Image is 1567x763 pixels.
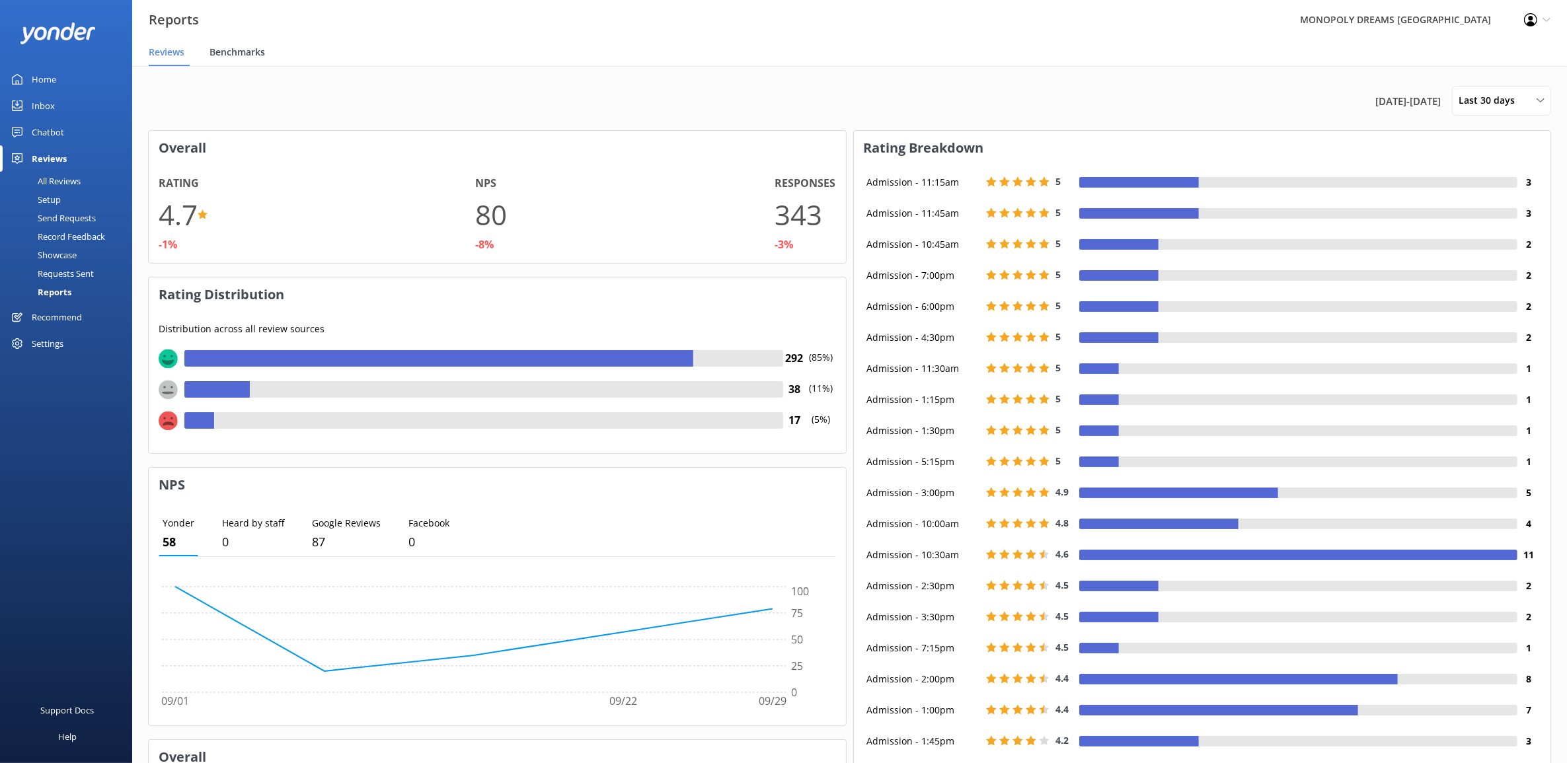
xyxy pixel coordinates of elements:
a: Record Feedback [8,227,132,246]
h3: Rating Breakdown [854,131,1551,165]
h4: Responses [775,175,836,192]
a: Reports [8,283,132,301]
div: Reviews [32,145,67,172]
h4: 292 [783,350,806,367]
h3: NPS [149,468,846,502]
h4: 2 [1517,610,1541,624]
div: Admission - 3:30pm [864,610,983,624]
span: 4.4 [1056,703,1069,715]
span: 4.4 [1056,672,1069,684]
span: 4.5 [1056,579,1069,591]
div: Admission - 7:00pm [864,268,983,283]
h4: 1 [1517,392,1541,407]
h4: 38 [783,381,806,398]
div: Recommend [32,304,82,330]
div: Admission - 1:45pm [864,734,983,748]
h4: 2 [1517,268,1541,283]
h1: 80 [475,192,507,236]
p: (11%) [806,381,836,412]
div: Admission - 11:45am [864,206,983,221]
div: -3% [775,236,794,254]
p: Yonder [163,516,194,530]
h4: 1 [1517,454,1541,469]
span: [DATE] - [DATE] [1375,93,1441,109]
div: Admission - 3:00pm [864,486,983,500]
span: 5 [1056,206,1061,219]
a: Showcase [8,246,132,264]
h4: 7 [1517,703,1541,717]
a: Requests Sent [8,264,132,283]
div: Record Feedback [8,227,105,246]
div: Help [58,723,77,750]
h4: 1 [1517,361,1541,376]
h1: 4.7 [159,192,198,236]
span: 4.5 [1056,641,1069,653]
h4: 8 [1517,672,1541,686]
h4: 11 [1517,548,1541,562]
div: -1% [159,236,177,254]
div: Admission - 1:30pm [864,423,983,438]
span: 5 [1056,299,1061,312]
span: 5 [1056,392,1061,405]
tspan: 75 [791,606,803,620]
div: Admission - 2:30pm [864,579,983,593]
h3: Reports [149,9,199,30]
span: 5 [1056,361,1061,374]
div: -8% [475,236,494,254]
div: Admission - 1:15pm [864,392,983,407]
div: Admission - 1:00pm [864,703,983,717]
h4: 3 [1517,734,1541,748]
h3: Rating Distribution [149,277,846,312]
p: 0 [222,532,284,552]
div: Admission - 7:15pm [864,641,983,655]
h4: Rating [159,175,199,192]
div: Admission - 10:45am [864,237,983,252]
p: (85%) [806,350,836,381]
p: 58 [163,532,194,552]
div: Inbox [32,92,55,119]
p: Facebook [408,516,449,530]
h4: NPS [475,175,496,192]
p: Google Reviews [312,516,381,530]
a: Setup [8,190,132,209]
span: 5 [1056,423,1061,436]
span: Benchmarks [210,46,265,59]
tspan: 09/01 [161,694,189,708]
div: Admission - 11:15am [864,175,983,190]
tspan: 0 [791,685,797,700]
p: 0 [408,532,449,552]
div: Admission - 6:00pm [864,299,983,314]
div: Showcase [8,246,77,264]
span: 5 [1056,454,1061,467]
span: 5 [1056,330,1061,343]
h4: 2 [1517,299,1541,314]
div: Reports [8,283,71,301]
h4: 2 [1517,330,1541,345]
span: 4.6 [1056,548,1069,560]
div: All Reviews [8,172,81,190]
span: 4.2 [1056,734,1069,746]
h4: 17 [783,412,806,429]
div: Admission - 4:30pm [864,330,983,345]
span: 5 [1056,237,1061,250]
h4: 3 [1517,206,1541,221]
span: 4.5 [1056,610,1069,622]
tspan: 09/29 [759,694,786,708]
p: (5%) [806,412,836,443]
div: Home [32,66,56,92]
tspan: 09/22 [609,694,637,708]
h4: 3 [1517,175,1541,190]
p: Heard by staff [222,516,284,530]
div: Chatbot [32,119,64,145]
h4: 1 [1517,423,1541,438]
div: Admission - 10:00am [864,517,983,531]
span: 4.8 [1056,517,1069,529]
h3: Overall [149,131,846,165]
div: Support Docs [41,697,95,723]
h4: 2 [1517,579,1541,593]
h4: 5 [1517,486,1541,500]
a: All Reviews [8,172,132,190]
p: 87 [312,532,381,552]
div: Admission - 10:30am [864,548,983,562]
h4: 4 [1517,517,1541,531]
